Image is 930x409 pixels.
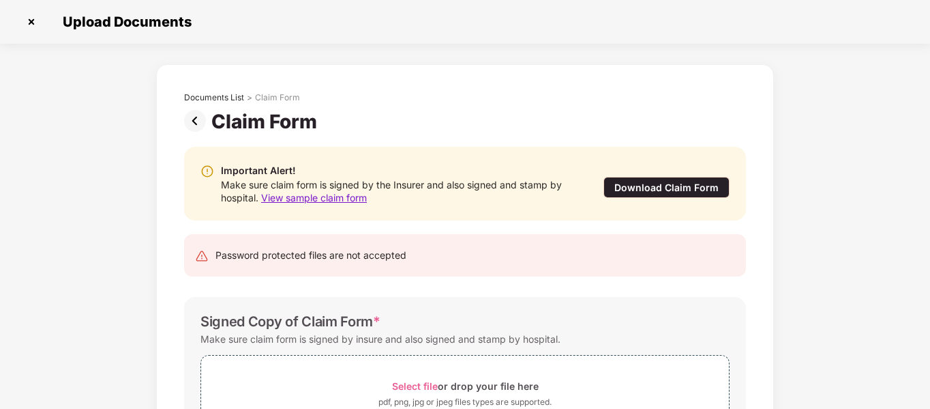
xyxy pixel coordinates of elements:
[392,380,438,392] span: Select file
[247,92,252,103] div: >
[221,163,575,178] div: Important Alert!
[603,177,730,198] div: Download Claim Form
[221,178,575,204] div: Make sure claim form is signed by the Insurer and also signed and stamp by hospital.
[195,249,209,263] img: svg+xml;base64,PHN2ZyB4bWxucz0iaHR0cDovL3d3dy53My5vcmcvMjAwMC9zdmciIHdpZHRoPSIyNCIgaGVpZ2h0PSIyNC...
[255,92,300,103] div: Claim Form
[378,395,552,409] div: pdf, png, jpg or jpeg files types are supported.
[392,377,539,395] div: or drop your file here
[200,313,380,330] div: Signed Copy of Claim Form
[20,11,42,33] img: svg+xml;base64,PHN2ZyBpZD0iQ3Jvc3MtMzJ4MzIiIHhtbG5zPSJodHRwOi8vd3d3LnczLm9yZy8yMDAwL3N2ZyIgd2lkdG...
[200,330,560,348] div: Make sure claim form is signed by insure and also signed and stamp by hospital.
[184,92,244,103] div: Documents List
[200,165,214,178] img: svg+xml;base64,PHN2ZyBpZD0iV2FybmluZ18tXzIweDIwIiBkYXRhLW5hbWU9Ildhcm5pbmcgLSAyMHgyMCIgeG1sbnM9Im...
[215,248,406,263] div: Password protected files are not accepted
[184,110,211,132] img: svg+xml;base64,PHN2ZyBpZD0iUHJldi0zMngzMiIgeG1sbnM9Imh0dHA6Ly93d3cudzMub3JnLzIwMDAvc3ZnIiB3aWR0aD...
[261,192,367,203] span: View sample claim form
[49,14,198,30] span: Upload Documents
[211,110,322,133] div: Claim Form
